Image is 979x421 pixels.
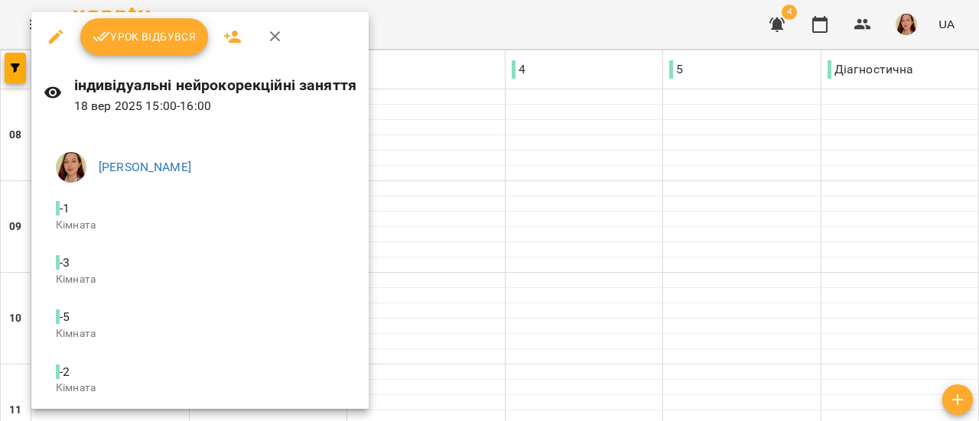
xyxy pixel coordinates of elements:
span: Урок відбувся [93,28,197,46]
p: Кімната [56,218,344,233]
span: - 1 [56,201,73,215]
img: 1aaa033595bdaa007c48cc53672aeeef.jpg [56,152,86,183]
a: [PERSON_NAME] [99,160,191,174]
span: - 5 [56,309,73,324]
p: Кімната [56,326,344,342]
button: Урок відбувся [80,18,209,55]
span: - 2 [56,364,73,379]
span: - 3 [56,255,73,270]
p: 18 вер 2025 15:00 - 16:00 [74,97,356,115]
p: Кімната [56,272,344,287]
p: Кімната [56,381,344,396]
h6: індивідуальні нейрокорекційні заняття [74,73,356,97]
